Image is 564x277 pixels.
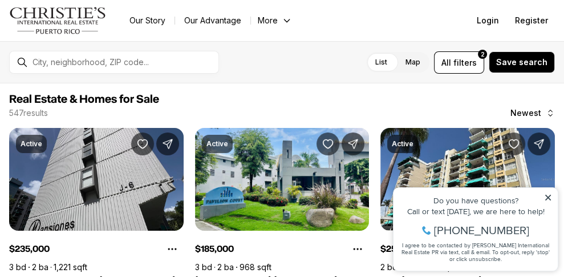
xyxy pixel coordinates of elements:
[453,57,477,69] span: filters
[392,139,413,148] p: Active
[477,16,499,25] span: Login
[346,238,369,260] button: Property options
[12,37,165,45] div: Call or text [DATE], we are here to help!
[12,26,165,34] div: Do you have questions?
[131,133,154,155] button: Save Property: Mansiones Los Caobos AVENIDA SAN PATRICIO #10-B
[9,109,48,118] p: 547 results
[528,133,550,155] button: Share Property
[434,51,484,74] button: Allfilters2
[206,139,228,148] p: Active
[510,109,541,118] span: Newest
[9,7,107,34] img: logo
[515,16,548,25] span: Register
[14,70,163,92] span: I agree to be contacted by [PERSON_NAME] International Real Estate PR via text, call & email. To ...
[175,13,250,29] a: Our Advantage
[21,139,42,148] p: Active
[502,133,525,155] button: Save Property: Aven Galicia CALLE GALICIA #3k
[481,50,485,59] span: 2
[396,52,429,73] label: Map
[508,9,555,32] button: Register
[120,13,175,29] a: Our Story
[47,54,142,65] span: [PHONE_NUMBER]
[496,58,547,67] span: Save search
[366,52,396,73] label: List
[470,9,506,32] button: Login
[441,57,451,69] span: All
[342,133,364,155] button: Share Property
[161,238,184,260] button: Property options
[251,13,299,29] button: More
[489,51,555,73] button: Save search
[156,133,179,155] button: Share Property
[317,133,339,155] button: Save Property: 161 AVE. CESAR GONZALEZ COND. PAVILLION COURT #10B
[9,94,159,105] span: Real Estate & Homes for Sale
[504,102,562,125] button: Newest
